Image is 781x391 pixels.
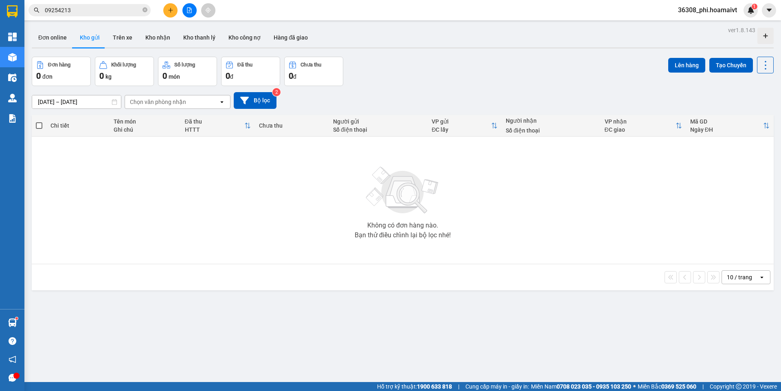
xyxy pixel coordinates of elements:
[201,3,215,18] button: aim
[139,28,177,47] button: Kho nhận
[158,57,217,86] button: Số lượng0món
[114,118,177,125] div: Tên món
[219,99,225,105] svg: open
[237,62,252,68] div: Đã thu
[105,73,112,80] span: kg
[417,383,452,390] strong: 1900 633 818
[99,71,104,81] span: 0
[162,71,167,81] span: 0
[293,73,296,80] span: đ
[8,114,17,123] img: solution-icon
[106,28,139,47] button: Trên xe
[284,57,343,86] button: Chưa thu0đ
[45,6,141,15] input: Tìm tên, số ĐT hoặc mã đơn
[465,382,529,391] span: Cung cấp máy in - giấy in:
[259,122,325,129] div: Chưa thu
[301,62,321,68] div: Chưa thu
[601,115,686,137] th: Toggle SortBy
[747,7,755,14] img: icon-new-feature
[185,118,244,125] div: Đã thu
[230,73,233,80] span: đ
[267,28,314,47] button: Hàng đã giao
[690,118,763,125] div: Mã GD
[8,94,17,102] img: warehouse-icon
[702,382,704,391] span: |
[186,7,192,13] span: file-add
[114,126,177,133] div: Ghi chú
[9,356,16,363] span: notification
[605,126,676,133] div: ĐC giao
[8,73,17,82] img: warehouse-icon
[32,28,73,47] button: Đơn online
[605,118,676,125] div: VP nhận
[633,385,636,388] span: ⚪️
[638,382,696,391] span: Miền Bắc
[367,222,438,229] div: Không có đơn hàng nào.
[181,115,255,137] th: Toggle SortBy
[32,57,91,86] button: Đơn hàng0đơn
[531,382,631,391] span: Miền Nam
[177,28,222,47] button: Kho thanh lý
[728,26,755,35] div: ver 1.8.143
[42,73,53,80] span: đơn
[95,57,154,86] button: Khối lượng0kg
[762,3,776,18] button: caret-down
[8,53,17,62] img: warehouse-icon
[226,71,230,81] span: 0
[143,7,147,14] span: close-circle
[7,5,18,18] img: logo-vxr
[185,126,244,133] div: HTTT
[355,232,451,239] div: Bạn thử điều chỉnh lại bộ lọc nhé!
[333,126,423,133] div: Số điện thoại
[690,126,763,133] div: Ngày ĐH
[9,337,16,345] span: question-circle
[362,162,443,219] img: svg+xml;base64,PHN2ZyBjbGFzcz0ibGlzdC1wbHVnX19zdmciIHhtbG5zPSJodHRwOi8vd3d3LnczLm9yZy8yMDAwL3N2Zy...
[111,62,136,68] div: Khối lượng
[50,122,105,129] div: Chi tiết
[506,127,596,134] div: Số điện thoại
[182,3,197,18] button: file-add
[34,7,39,13] span: search
[8,318,17,327] img: warehouse-icon
[333,118,423,125] div: Người gửi
[169,73,180,80] span: món
[428,115,502,137] th: Toggle SortBy
[222,28,267,47] button: Kho công nợ
[36,71,41,81] span: 0
[205,7,211,13] span: aim
[8,33,17,41] img: dashboard-icon
[757,28,774,44] div: Tạo kho hàng mới
[168,7,173,13] span: plus
[458,382,459,391] span: |
[686,115,774,137] th: Toggle SortBy
[163,3,178,18] button: plus
[234,92,276,109] button: Bộ lọc
[557,383,631,390] strong: 0708 023 035 - 0935 103 250
[174,62,195,68] div: Số lượng
[759,274,765,281] svg: open
[506,117,596,124] div: Người nhận
[752,4,757,9] sup: 1
[9,374,16,382] span: message
[15,317,18,320] sup: 1
[432,126,491,133] div: ĐC lấy
[221,57,280,86] button: Đã thu0đ
[668,58,705,73] button: Lên hàng
[766,7,773,14] span: caret-down
[48,62,70,68] div: Đơn hàng
[727,273,752,281] div: 10 / trang
[130,98,186,106] div: Chọn văn phòng nhận
[736,384,742,389] span: copyright
[289,71,293,81] span: 0
[432,118,491,125] div: VP gửi
[753,4,756,9] span: 1
[73,28,106,47] button: Kho gửi
[709,58,753,73] button: Tạo Chuyến
[377,382,452,391] span: Hỗ trợ kỹ thuật:
[143,7,147,12] span: close-circle
[32,95,121,108] input: Select a date range.
[661,383,696,390] strong: 0369 525 060
[272,88,281,96] sup: 2
[671,5,744,15] span: 36308_phi.hoamaivt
